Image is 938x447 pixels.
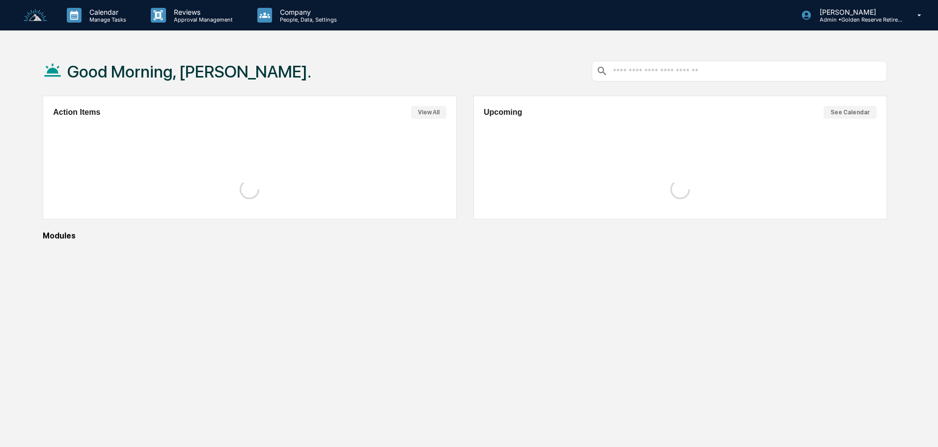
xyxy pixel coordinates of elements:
p: People, Data, Settings [272,16,342,23]
p: Manage Tasks [82,16,131,23]
p: Approval Management [166,16,238,23]
p: Company [272,8,342,16]
h2: Action Items [53,108,100,117]
div: Modules [43,231,887,240]
h1: Good Morning, [PERSON_NAME]. [67,62,311,81]
p: Reviews [166,8,238,16]
button: View All [411,106,446,119]
p: Calendar [82,8,131,16]
p: [PERSON_NAME] [812,8,903,16]
button: See Calendar [824,106,877,119]
h2: Upcoming [484,108,522,117]
p: Admin • Golden Reserve Retirement [812,16,903,23]
img: logo [24,9,47,22]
